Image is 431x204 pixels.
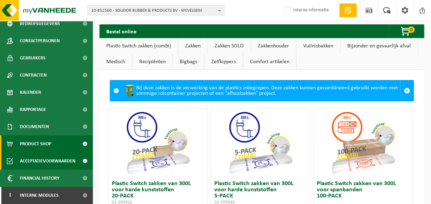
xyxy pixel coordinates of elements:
label: Interne informatie [284,5,329,15]
a: Recipiënten [132,54,172,70]
span: Bedrijfsgegevens [20,15,60,32]
span: Kalender [20,84,41,101]
span: Rapportage [20,101,46,118]
span: Gebruikers [20,49,46,67]
img: 01-999950 [123,109,192,177]
span: I [7,187,13,204]
span: 0 [408,26,415,33]
img: 01-999949 [226,109,295,177]
a: Plastic Switch zakken (combi) [99,38,178,54]
span: Interne modules [20,187,59,204]
a: Sluit melding [400,80,414,101]
h2: Bestel online [99,24,143,38]
a: Bigbags [173,54,204,70]
a: Medisch [99,54,132,70]
button: 10-852560 - SOLIDOR RUBBER & PRODUCTS BV - WEVELGEM [87,5,225,15]
img: WB-0240-HPE-GN-50.png [122,84,136,98]
button: 0 [389,24,423,38]
span: Documenten [20,118,49,135]
a: Comfort artikelen [243,54,296,70]
a: Zakken [178,38,207,54]
div: Bij deze zakken is de verwerking van de plastics inbegrepen. Deze zakken kunnen gecombineerd gebr... [122,80,400,101]
img: 01-999954 [328,109,397,177]
span: Acceptatievoorwaarden [20,152,75,170]
span: 10-852560 - SOLIDOR RUBBER & PRODUCTS BV - WEVELGEM [91,5,215,16]
a: Zakken SOLO [208,38,251,54]
a: Zelfkippers [204,54,243,70]
span: Contactpersonen [20,32,60,49]
span: Contracten [20,67,47,84]
span: Product Shop [20,135,51,152]
span: Financial History [20,170,59,187]
a: Zakkenhouder [251,38,296,54]
a: Vuilnisbakken [296,38,340,54]
a: Bijzonder en gevaarlijk afval [340,38,418,54]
